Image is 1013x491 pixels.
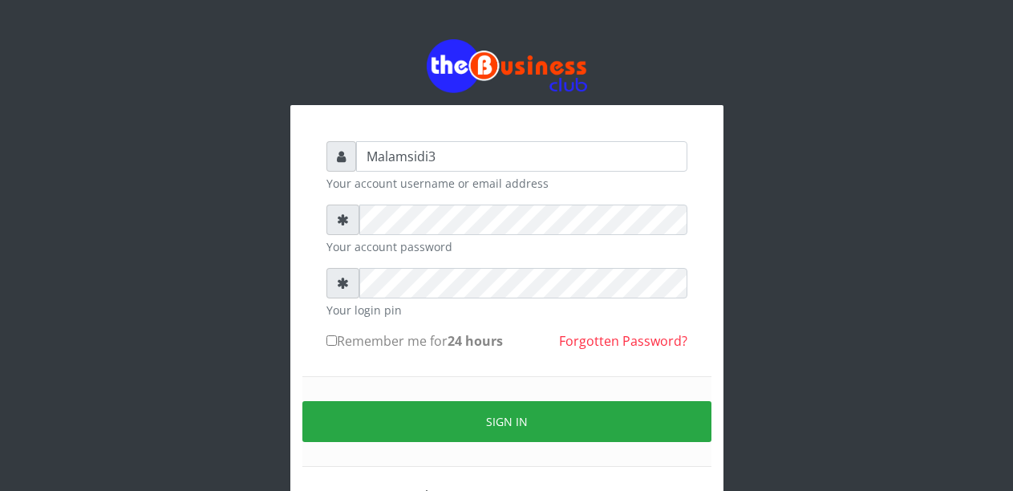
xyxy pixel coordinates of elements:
[559,332,687,350] a: Forgotten Password?
[326,238,687,255] small: Your account password
[326,335,337,346] input: Remember me for24 hours
[326,175,687,192] small: Your account username or email address
[326,302,687,319] small: Your login pin
[326,331,503,351] label: Remember me for
[448,332,503,350] b: 24 hours
[302,401,711,442] button: Sign in
[356,141,687,172] input: Username or email address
